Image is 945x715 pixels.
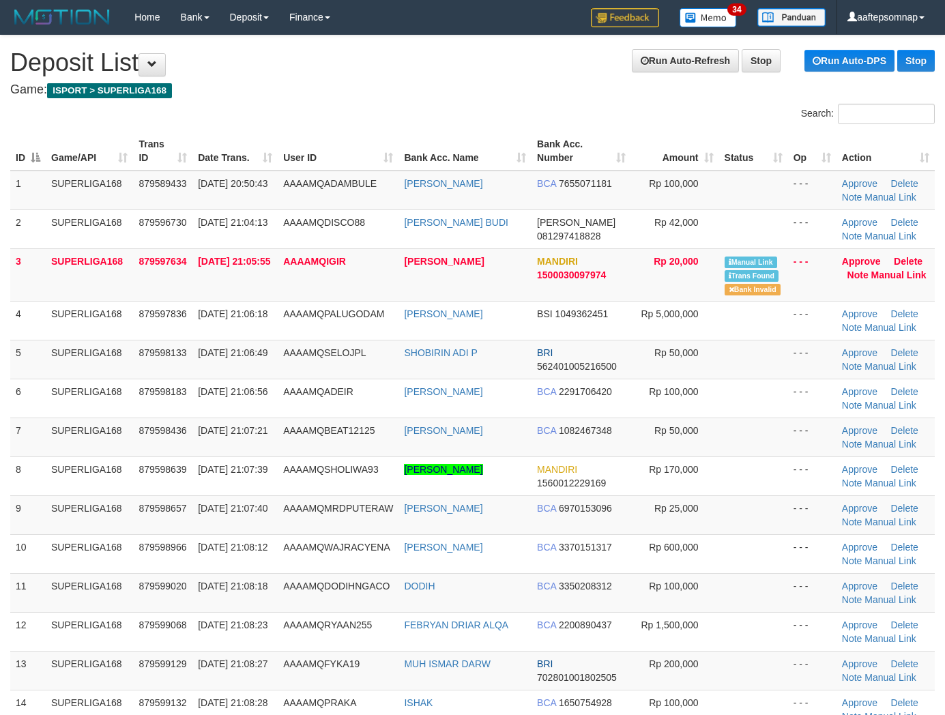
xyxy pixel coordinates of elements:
[10,171,46,210] td: 1
[788,573,837,612] td: - - -
[890,619,918,630] a: Delete
[725,270,779,282] span: Similar transaction found
[837,132,935,171] th: Action: activate to sort column ascending
[641,308,698,319] span: Rp 5,000,000
[788,651,837,690] td: - - -
[10,132,46,171] th: ID: activate to sort column descending
[139,425,186,436] span: 879598436
[47,83,172,98] span: ISPORT > SUPERLIGA168
[842,503,877,514] a: Approve
[192,132,278,171] th: Date Trans.: activate to sort column ascending
[842,672,862,683] a: Note
[890,178,918,189] a: Delete
[537,178,556,189] span: BCA
[537,619,556,630] span: BCA
[283,178,377,189] span: AAAAMQADAMBULE
[139,178,186,189] span: 879589433
[680,8,737,27] img: Button%20Memo.svg
[757,8,826,27] img: panduan.png
[788,132,837,171] th: Op: activate to sort column ascending
[842,464,877,475] a: Approve
[842,658,877,669] a: Approve
[537,503,556,514] span: BCA
[788,534,837,573] td: - - -
[649,542,698,553] span: Rp 600,000
[559,503,612,514] span: Copy 6970153096 to clipboard
[641,619,698,630] span: Rp 1,500,000
[404,256,484,267] a: [PERSON_NAME]
[654,347,699,358] span: Rp 50,000
[404,581,435,592] a: DODIH
[283,542,390,553] span: AAAAMQWAJRACYENA
[198,619,267,630] span: [DATE] 21:08:23
[591,8,659,27] img: Feedback.jpg
[404,178,482,189] a: [PERSON_NAME]
[139,542,186,553] span: 879598966
[801,104,935,124] label: Search:
[890,217,918,228] a: Delete
[10,651,46,690] td: 13
[864,633,916,644] a: Manual Link
[537,256,578,267] span: MANDIRI
[198,256,270,267] span: [DATE] 21:05:55
[890,542,918,553] a: Delete
[283,658,360,669] span: AAAAMQFYKA19
[46,495,133,534] td: SUPERLIGA168
[283,503,393,514] span: AAAAMQMRDPUTERAW
[10,418,46,456] td: 7
[890,308,918,319] a: Delete
[559,178,612,189] span: Copy 7655071181 to clipboard
[890,503,918,514] a: Delete
[537,672,617,683] span: Copy 702801001802505 to clipboard
[10,49,935,76] h1: Deposit List
[198,542,267,553] span: [DATE] 21:08:12
[283,386,353,397] span: AAAAMQADEIR
[537,361,617,372] span: Copy 562401005216500 to clipboard
[537,425,556,436] span: BCA
[788,209,837,248] td: - - -
[559,697,612,708] span: Copy 1650754928 to clipboard
[788,495,837,534] td: - - -
[864,439,916,450] a: Manual Link
[10,301,46,340] td: 4
[10,456,46,495] td: 8
[842,217,877,228] a: Approve
[842,400,862,411] a: Note
[842,386,877,397] a: Approve
[537,347,553,358] span: BRI
[283,619,372,630] span: AAAAMQRYAAN255
[537,542,556,553] span: BCA
[649,386,698,397] span: Rp 100,000
[559,425,612,436] span: Copy 1082467348 to clipboard
[842,231,862,242] a: Note
[654,217,699,228] span: Rp 42,000
[864,192,916,203] a: Manual Link
[198,658,267,669] span: [DATE] 21:08:27
[46,612,133,651] td: SUPERLIGA168
[842,425,877,436] a: Approve
[139,658,186,669] span: 879599129
[842,256,881,267] a: Approve
[742,49,781,72] a: Stop
[842,619,877,630] a: Approve
[283,425,375,436] span: AAAAMQBEAT12125
[864,516,916,527] a: Manual Link
[842,542,877,553] a: Approve
[46,171,133,210] td: SUPERLIGA168
[10,495,46,534] td: 9
[842,361,862,372] a: Note
[894,256,922,267] a: Delete
[139,386,186,397] span: 879598183
[649,464,698,475] span: Rp 170,000
[46,651,133,690] td: SUPERLIGA168
[198,178,267,189] span: [DATE] 20:50:43
[788,456,837,495] td: - - -
[890,697,918,708] a: Delete
[532,132,631,171] th: Bank Acc. Number: activate to sort column ascending
[404,697,433,708] a: ISHAK
[537,464,577,475] span: MANDIRI
[198,347,267,358] span: [DATE] 21:06:49
[727,3,746,16] span: 34
[404,347,477,358] a: SHOBIRIN ADI P
[404,542,482,553] a: [PERSON_NAME]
